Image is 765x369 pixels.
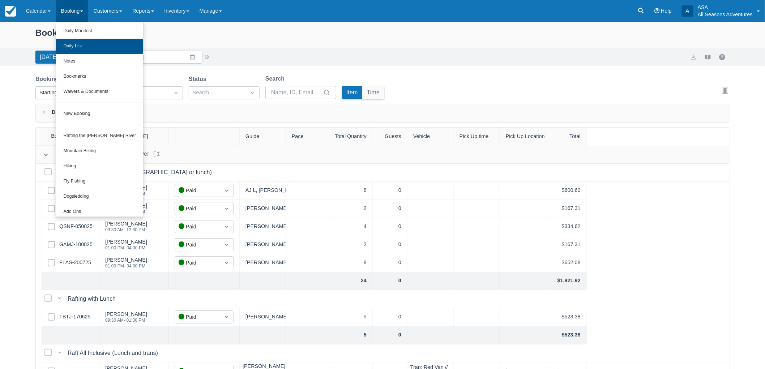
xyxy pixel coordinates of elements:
a: Rafting the [PERSON_NAME] River [56,128,143,143]
div: Paid [179,205,217,213]
div: Pick Up Location [500,128,546,146]
div: Daily Booking Summary [35,104,730,123]
div: Booking Daily List [35,26,730,47]
div: Paid [179,259,217,267]
a: Mountain Biking [56,143,143,159]
div: 01:00 PM - 04:00 PM [105,264,147,268]
div: Guests [373,128,407,146]
a: Hiking [56,159,143,174]
span: Dropdown icon [223,187,230,194]
i: Help [654,8,659,13]
label: Bookings [35,75,65,83]
div: 09:30 AM - 12:30 PM [105,228,147,232]
div: [PERSON_NAME] [240,218,286,236]
div: Paid [179,241,217,249]
div: Total [546,128,587,146]
label: Status [189,75,209,83]
label: Search [265,74,287,83]
div: 8 [332,182,373,200]
ul: Booking [56,22,144,217]
div: 0 [373,326,407,344]
span: Dropdown icon [249,89,256,96]
a: Bookmarks [56,69,143,84]
div: Paid [179,186,217,195]
p: ASA [698,4,753,11]
div: [PERSON_NAME] [105,239,147,244]
p: All Seasons Adventures [698,11,753,18]
img: checkfront-main-nav-mini-logo.png [5,6,16,17]
div: [PERSON_NAME] [105,257,147,262]
span: Dropdown icon [223,259,230,266]
div: A [682,5,693,17]
div: [PERSON_NAME] [240,254,286,272]
a: Add Ons [56,204,143,219]
div: [PERSON_NAME] [105,312,147,317]
div: 01:00 PM - 04:00 PM [105,246,147,250]
div: Raft All Inclusive (Lunch and trans) [68,349,161,357]
div: Pick Up time [454,128,500,146]
div: $652.08 [546,254,587,272]
div: 09:30 AM - 01:00 PM [105,318,147,322]
div: 4 [332,218,373,236]
div: $523.38 [546,326,587,344]
button: Rafting the [PERSON_NAME] River [40,148,152,161]
input: Date [121,51,202,64]
div: Starting [39,89,89,97]
span: Dropdown icon [172,89,180,96]
div: [PERSON_NAME] [240,308,286,326]
div: 0 [373,272,407,290]
button: Time [363,86,384,99]
span: Dropdown icon [223,313,230,321]
div: Pace [286,128,332,146]
div: AJ L, [PERSON_NAME] [240,182,286,200]
a: New Booking [56,106,143,121]
div: 0 [373,236,407,254]
a: Daily Manifest [56,23,143,39]
div: [PERSON_NAME] [105,221,147,226]
div: $600.60 [546,182,587,200]
input: Name, ID, Email... [271,86,322,99]
div: $167.31 [546,236,587,254]
div: Guide [240,128,286,146]
div: 0 [373,308,407,326]
div: 24 [332,272,373,290]
button: [DATE] 14 [35,51,71,64]
div: 5 [332,308,373,326]
div: 0 [373,254,407,272]
div: Total Quantity [332,128,373,146]
div: Booking Code [36,128,99,145]
a: Waivers & Documents [56,84,143,99]
div: $334.62 [546,218,587,236]
div: 2 [332,236,373,254]
a: Dogsledding [56,189,143,204]
a: Notes [56,54,143,69]
div: [PERSON_NAME] [240,236,286,254]
div: 2 [332,200,373,218]
div: Vehicle [407,128,454,146]
span: Help [661,8,672,14]
a: Fly Fishing [56,174,143,189]
div: 8 [332,254,373,272]
a: FLAS-200725 [59,259,91,267]
div: $167.31 [546,200,587,218]
a: TBTJ-170625 [59,313,90,321]
div: Paid [179,313,217,321]
div: 0 [373,218,407,236]
button: Item [342,86,362,99]
div: Rafting with Lunch [68,295,119,303]
div: 0 [373,182,407,200]
div: $523.38 [546,308,587,326]
button: export [689,53,698,61]
a: Daily List [56,39,143,54]
span: Dropdown icon [223,223,230,230]
span: Dropdown icon [223,241,230,248]
div: 0 [373,200,407,218]
a: GAMJ-100825 [59,241,93,249]
div: [PERSON_NAME] [240,200,286,218]
div: Paid [179,223,217,231]
span: Dropdown icon [223,205,230,212]
div: 5 [332,326,373,344]
a: QSNF-050825 [59,223,93,231]
div: $1,921.92 [546,272,587,290]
